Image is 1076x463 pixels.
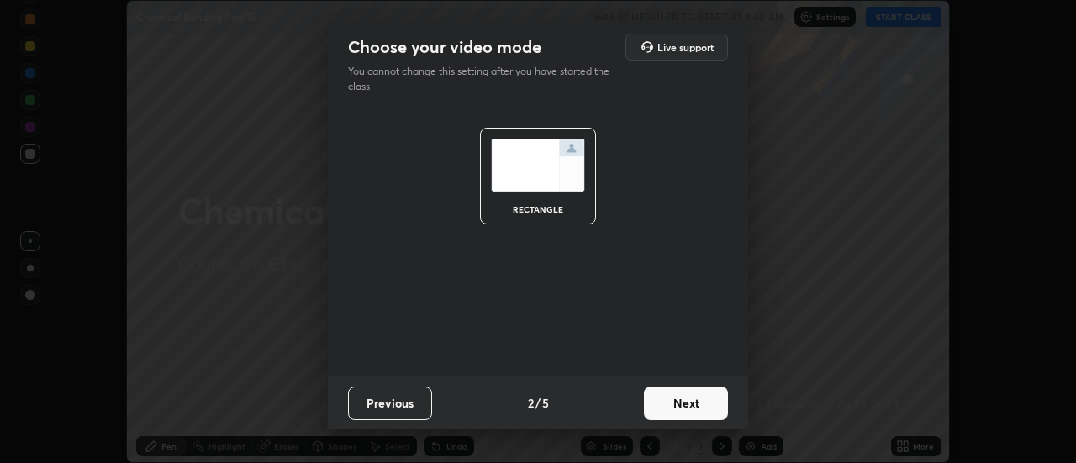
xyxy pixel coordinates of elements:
h2: Choose your video mode [348,36,541,58]
h5: Live support [657,42,714,52]
img: normalScreenIcon.ae25ed63.svg [491,139,585,192]
p: You cannot change this setting after you have started the class [348,64,620,94]
h4: 5 [542,394,549,412]
button: Previous [348,387,432,420]
h4: / [535,394,541,412]
h4: 2 [528,394,534,412]
div: rectangle [504,205,572,213]
button: Next [644,387,728,420]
